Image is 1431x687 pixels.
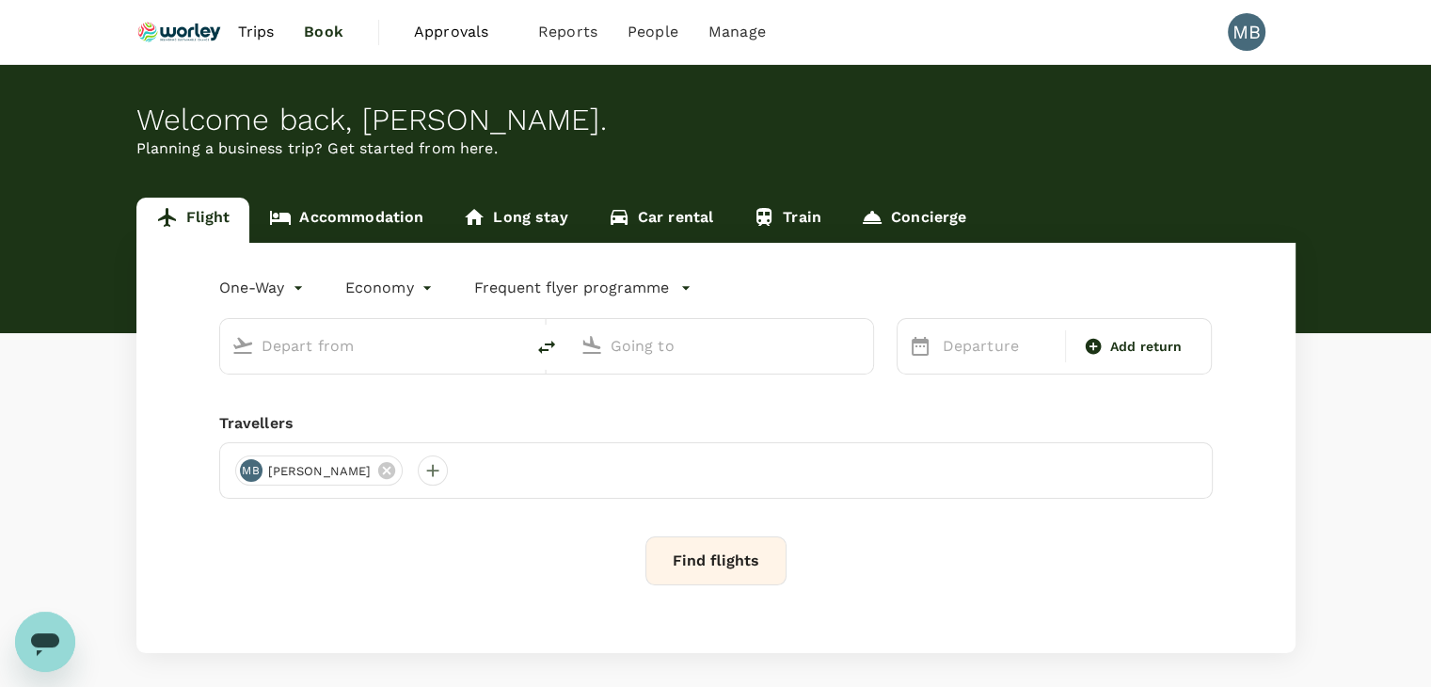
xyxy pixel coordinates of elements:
span: Book [304,21,343,43]
div: MB [1228,13,1265,51]
span: Approvals [414,21,508,43]
div: One-Way [219,273,308,303]
div: Economy [345,273,437,303]
div: MB [240,459,262,482]
img: Ranhill Worley Sdn Bhd [136,11,223,53]
input: Going to [611,331,834,360]
p: Departure [943,335,1054,358]
a: Car rental [588,198,734,243]
a: Flight [136,198,250,243]
div: MB[PERSON_NAME] [235,455,404,486]
span: People [628,21,678,43]
span: Reports [538,21,597,43]
button: delete [524,325,569,370]
a: Concierge [841,198,986,243]
button: Open [860,343,864,347]
a: Train [733,198,841,243]
div: Welcome back , [PERSON_NAME] . [136,103,1296,137]
a: Long stay [443,198,587,243]
input: Depart from [262,331,485,360]
span: Trips [237,21,274,43]
button: Open [511,343,515,347]
a: Accommodation [249,198,443,243]
span: Manage [708,21,766,43]
iframe: Button to launch messaging window [15,612,75,672]
button: Find flights [645,536,787,585]
p: Frequent flyer programme [474,277,669,299]
button: Frequent flyer programme [474,277,692,299]
div: Travellers [219,412,1213,435]
p: Planning a business trip? Get started from here. [136,137,1296,160]
span: Add return [1110,337,1183,357]
span: [PERSON_NAME] [257,462,383,481]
